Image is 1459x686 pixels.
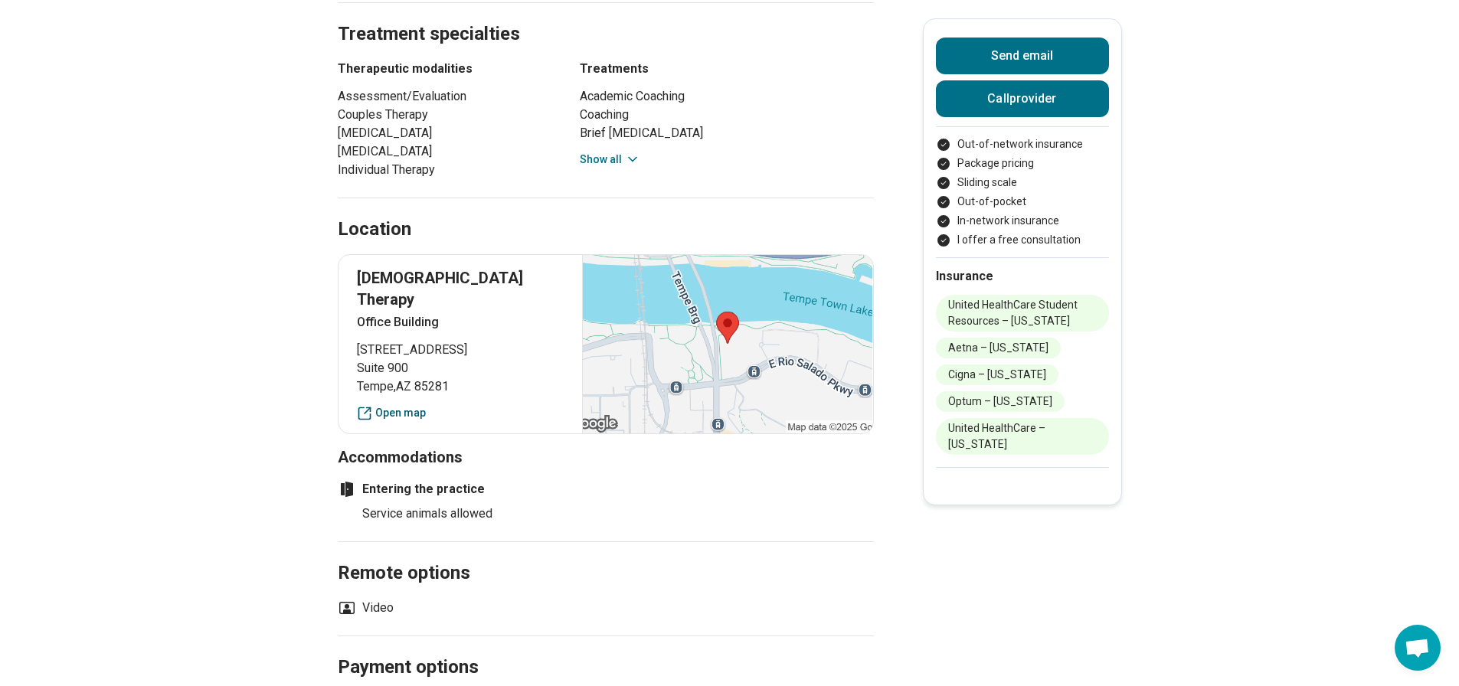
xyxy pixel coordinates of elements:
span: Tempe , AZ 85281 [357,377,564,396]
span: [STREET_ADDRESS] [357,341,564,359]
h3: Accommodations [338,446,874,468]
li: Service animals allowed [362,505,552,523]
li: United HealthCare Student Resources – [US_STATE] [936,295,1109,332]
button: Callprovider [936,80,1109,117]
li: I offer a free consultation [936,232,1109,248]
h2: Insurance [936,267,1109,286]
li: Package pricing [936,155,1109,171]
h3: Therapeutic modalities [338,60,552,78]
li: Optum – [US_STATE] [936,391,1065,412]
ul: Payment options [936,136,1109,248]
li: Coaching [580,106,874,124]
a: Open map [357,405,564,421]
li: Brief [MEDICAL_DATA] [580,124,874,142]
li: Aetna – [US_STATE] [936,338,1061,358]
li: Out-of-pocket [936,194,1109,210]
p: [DEMOGRAPHIC_DATA] Therapy [357,267,564,310]
button: Show all [580,152,640,168]
li: United HealthCare – [US_STATE] [936,418,1109,455]
li: Couples Therapy [338,106,552,124]
h2: Remote options [338,524,874,586]
li: Sliding scale [936,175,1109,191]
h2: Location [338,217,411,243]
li: Cigna – [US_STATE] [936,364,1058,385]
h3: Treatments [580,60,874,78]
div: Open chat [1395,625,1441,671]
li: Assessment/Evaluation [338,87,552,106]
li: Academic Coaching [580,87,874,106]
p: Office Building [357,313,564,332]
li: Video [338,599,394,617]
h2: Payment options [338,618,874,681]
li: Out-of-network insurance [936,136,1109,152]
li: In-network insurance [936,213,1109,229]
li: Individual Therapy [338,161,552,179]
h4: Entering the practice [338,480,552,498]
li: [MEDICAL_DATA] [338,124,552,142]
span: Suite 900 [357,359,564,377]
li: [MEDICAL_DATA] [338,142,552,161]
button: Send email [936,38,1109,74]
